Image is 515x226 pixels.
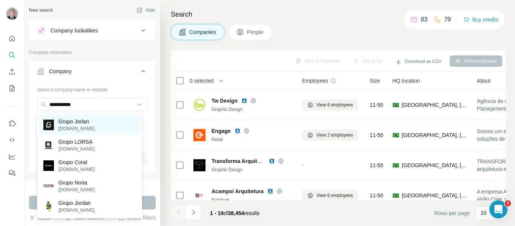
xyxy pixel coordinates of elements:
div: Company lookalikes [51,27,98,34]
p: Grupo Coral [58,158,95,166]
button: View 2 employees [302,129,358,141]
span: [GEOGRAPHIC_DATA], [GEOGRAPHIC_DATA] [402,192,468,199]
span: of [224,210,228,216]
div: New search [29,7,53,14]
button: Use Surfe API [6,133,18,147]
div: Graphic Design [212,106,293,113]
p: Grupo Jordan [58,199,95,207]
span: Rows per page [434,209,470,217]
p: Grupo Jorlan [58,118,95,125]
button: Download as CSV [390,56,446,67]
button: Use Surfe on LinkedIn [6,117,18,130]
span: 1 - 10 [210,210,224,216]
div: Furniture [212,197,293,203]
span: View 6 employees [316,101,353,108]
img: Logo of Acampoi Arquitetura [193,189,205,201]
img: Grupo LORSA [43,140,54,151]
img: Logo of Tw Design [193,99,205,111]
span: 2 [505,200,511,206]
div: Select a company name or website [37,83,148,93]
span: View 6 employees [316,192,353,199]
img: Grupo Noria [43,181,54,191]
img: LinkedIn logo [241,98,247,104]
span: [GEOGRAPHIC_DATA], [GEOGRAPHIC_DATA] [402,161,468,169]
span: 🇧🇷 [392,131,399,139]
p: Grupo LORSA [58,138,95,146]
img: LinkedIn logo [269,158,275,164]
span: Tw Design [212,97,238,105]
button: Dashboard [6,150,18,163]
img: Grupo Jorlan [43,120,54,130]
button: My lists [6,81,18,95]
p: [DOMAIN_NAME] [58,125,95,132]
img: Grupo Jordan [43,201,54,212]
span: Transforma Arquitetura e Design [212,158,293,164]
span: 11-50 [370,101,383,109]
span: 11-50 [370,161,383,169]
span: [GEOGRAPHIC_DATA], [GEOGRAPHIC_DATA] [402,131,468,139]
span: [GEOGRAPHIC_DATA], [GEOGRAPHIC_DATA] [402,101,468,109]
p: 83 [421,15,428,24]
span: 38,454 [228,210,244,216]
button: Navigate to next page [186,205,201,220]
h4: Search [171,9,506,20]
span: 🇧🇷 [392,101,399,109]
span: 🇧🇷 [392,161,399,169]
span: 0 selected [190,77,214,85]
img: Avatar [6,8,18,20]
span: About [477,77,491,85]
img: LinkedIn logo [267,188,273,194]
div: Graphic Design [212,166,293,173]
div: Retail [212,136,293,143]
span: Acampoi Arquitetura [212,188,264,195]
img: Logo of Transforma Arquitetura e Design [193,159,205,171]
button: Search [6,48,18,62]
span: HQ location [392,77,420,85]
p: 10 [481,209,487,217]
img: Logo of Engage [193,129,205,141]
span: 11-50 [370,192,383,199]
p: [DOMAIN_NAME] [58,207,95,214]
span: 🇧🇷 [392,192,399,199]
p: [DOMAIN_NAME] [58,186,95,193]
span: Employees [302,77,328,85]
button: Company lookalikes [29,22,155,40]
p: Grupo Noria [58,179,95,186]
button: View 6 employees [302,99,358,111]
button: View 6 employees [302,190,358,201]
button: Enrich CSV [6,65,18,78]
button: Clear [29,214,51,221]
button: Feedback [6,166,18,180]
p: [DOMAIN_NAME] [58,166,95,173]
span: - [302,162,304,168]
button: Buy credits [463,14,498,25]
span: People [247,28,264,36]
img: LinkedIn logo [235,128,241,134]
span: Size [370,77,380,85]
button: Hide [131,5,160,16]
div: Company [49,68,72,75]
p: Company information [29,49,156,56]
p: [DOMAIN_NAME] [58,146,95,152]
span: 11-50 [370,131,383,139]
button: Company [29,62,155,83]
button: Quick start [6,32,18,45]
span: Companies [189,28,217,36]
span: View 2 employees [316,132,353,138]
img: Grupo Coral [43,160,54,171]
p: 79 [444,15,451,24]
span: Engage [212,127,231,135]
iframe: Intercom live chat [489,200,507,218]
span: results [210,210,260,216]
